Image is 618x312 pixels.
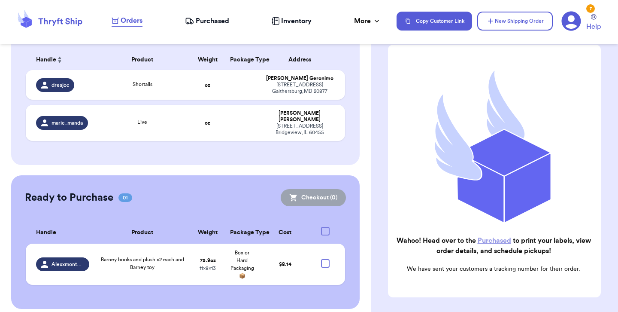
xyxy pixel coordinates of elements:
[225,222,259,244] th: Package Type
[281,189,346,206] button: Checkout (0)
[264,110,335,123] div: [PERSON_NAME] [PERSON_NAME]
[264,75,335,82] div: [PERSON_NAME] Geronimo
[477,12,553,31] button: New Shipping Order
[36,228,56,237] span: Handle
[121,15,142,26] span: Orders
[196,16,229,26] span: Purchased
[137,119,147,125] span: Live
[259,222,311,244] th: Cost
[397,12,472,31] button: Copy Customer Link
[112,15,142,27] a: Orders
[264,123,335,136] div: [STREET_ADDRESS] Bridgeview , IL 60455
[185,16,229,26] a: Purchased
[36,55,56,64] span: Handle
[205,83,210,88] strong: oz
[259,49,345,70] th: Address
[272,16,312,26] a: Inventory
[94,49,191,70] th: Product
[586,21,601,32] span: Help
[118,193,132,202] span: 01
[133,82,152,87] span: Shortalls
[395,265,592,273] p: We have sent your customers a tracking number for their order.
[279,262,291,267] span: $ 8.14
[586,4,595,13] div: 7
[191,49,225,70] th: Weight
[200,258,216,263] strong: 75.9 oz
[51,82,69,89] span: dreajoc
[200,266,216,271] span: 11 x 8 x 13
[586,14,601,32] a: Help
[191,222,225,244] th: Weight
[205,120,210,125] strong: oz
[264,82,335,95] div: [STREET_ADDRESS] Gaithersburg , MD 20877
[225,49,259,70] th: Package Type
[230,250,254,278] span: Box or Hard Packaging 📦
[561,11,581,31] a: 7
[478,237,511,244] a: Purchased
[51,261,84,268] span: Alexxmontoya_17
[94,222,191,244] th: Product
[56,55,63,65] button: Sort ascending
[281,16,312,26] span: Inventory
[25,191,113,205] h2: Ready to Purchase
[51,119,83,126] span: marie_manda
[354,16,381,26] div: More
[101,257,184,270] span: Barney books and plush x2 each and Barney toy
[395,236,592,256] h2: Wahoo! Head over to the to print your labels, view order details, and schedule pickups!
